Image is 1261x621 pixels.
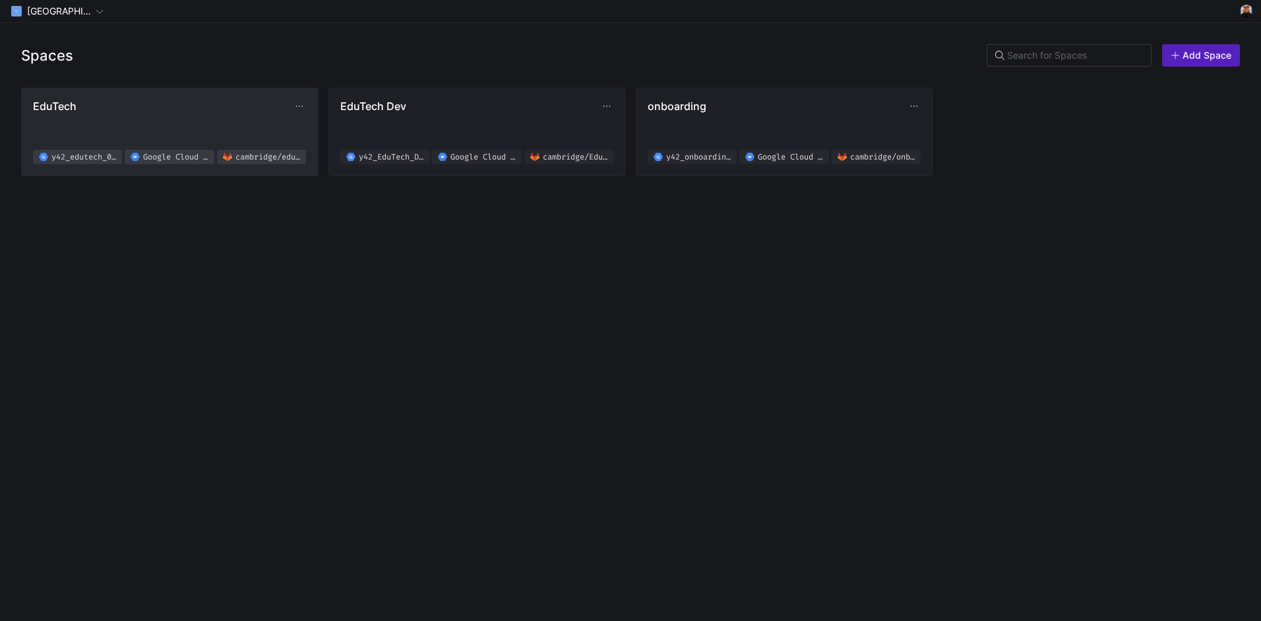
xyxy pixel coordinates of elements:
[217,150,306,164] a: cambridge/edutech
[432,150,521,164] a: Google Cloud Storage
[340,150,429,164] a: y42_EduTech_Dev_89ca761bca3e42ff8406d0961e85785d_c4ddbefb
[329,88,625,175] button: EduTech Devy42_EduTech_Dev_89ca761bca3e42ff8406d0961e85785d_c4ddbefbGoogle Cloud Storagecambridge...
[524,150,613,164] a: cambridge/EduTech_Dev
[27,6,93,16] span: [GEOGRAPHIC_DATA]
[648,150,737,164] a: y42_onboarding_8d9382a10c89441bb85d3a89f1cd8ac3
[340,100,600,113] span: EduTech Dev
[22,88,317,175] button: EduTechy42_edutech_02f619b8d4e94d2ab8830fef0a38a076Google Cloud Storagecambridge/edutech
[5,3,109,20] button: C[GEOGRAPHIC_DATA]
[359,153,427,162] span: y42_EduTech_Dev_89ca761bca3e42ff8406d0961e85785d_c4ddbefb
[850,153,918,162] span: cambridge/onboarding
[543,153,611,162] span: cambridge/EduTech_Dev
[1162,44,1240,67] button: Add Space
[125,150,214,164] a: Google Cloud Storage
[21,47,73,64] h3: Spaces
[832,150,921,164] a: cambridge/onboarding
[143,153,211,162] span: Google Cloud Storage
[758,153,826,162] span: Google Cloud Storage
[648,100,907,113] span: onboarding
[33,100,293,113] span: EduTech
[1007,50,1143,61] input: Search for Spaces
[51,153,119,162] span: y42_edutech_02f619b8d4e94d2ab8830fef0a38a076
[235,153,303,162] span: cambridge/edutech
[1183,50,1231,61] span: Add Space
[739,150,828,164] a: Google Cloud Storage
[666,153,734,162] span: y42_onboarding_8d9382a10c89441bb85d3a89f1cd8ac3
[636,88,932,175] button: onboardingy42_onboarding_8d9382a10c89441bb85d3a89f1cd8ac3Google Cloud Storagecambridge/onboarding
[11,6,22,16] div: C
[33,150,122,164] a: y42_edutech_02f619b8d4e94d2ab8830fef0a38a076
[450,153,518,162] span: Google Cloud Storage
